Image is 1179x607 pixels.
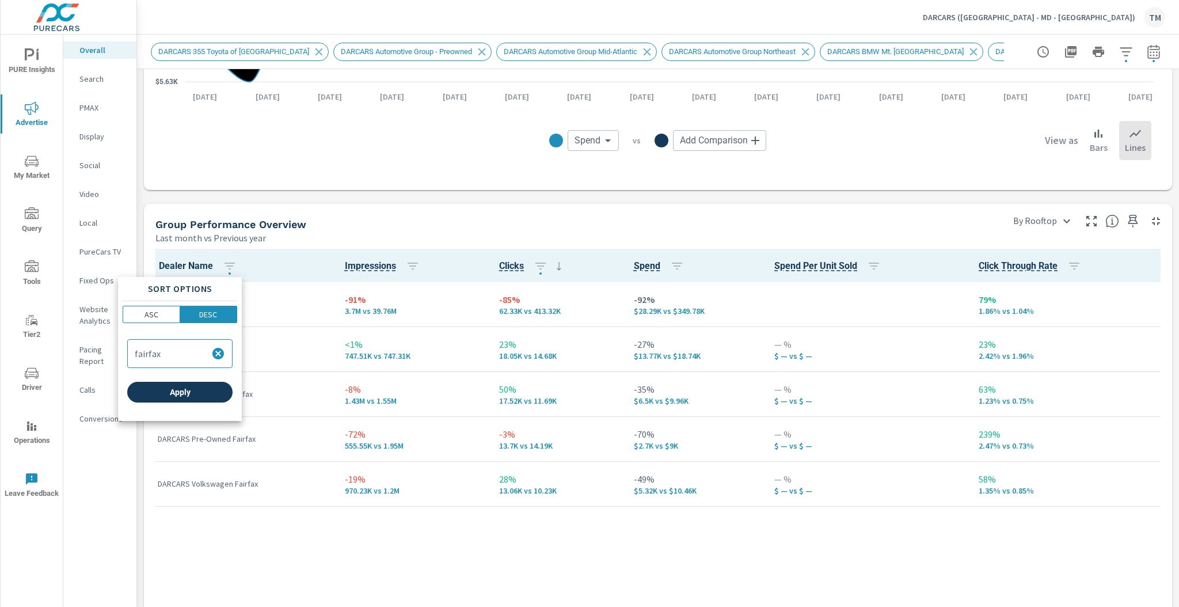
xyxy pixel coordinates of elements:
[132,387,228,397] span: Apply
[127,382,233,403] button: Apply
[130,348,207,359] input: search
[123,282,237,296] p: Sort Options
[123,306,180,323] button: ASC
[144,309,158,320] p: ASC
[180,306,238,323] button: DESC
[199,309,217,320] p: DESC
